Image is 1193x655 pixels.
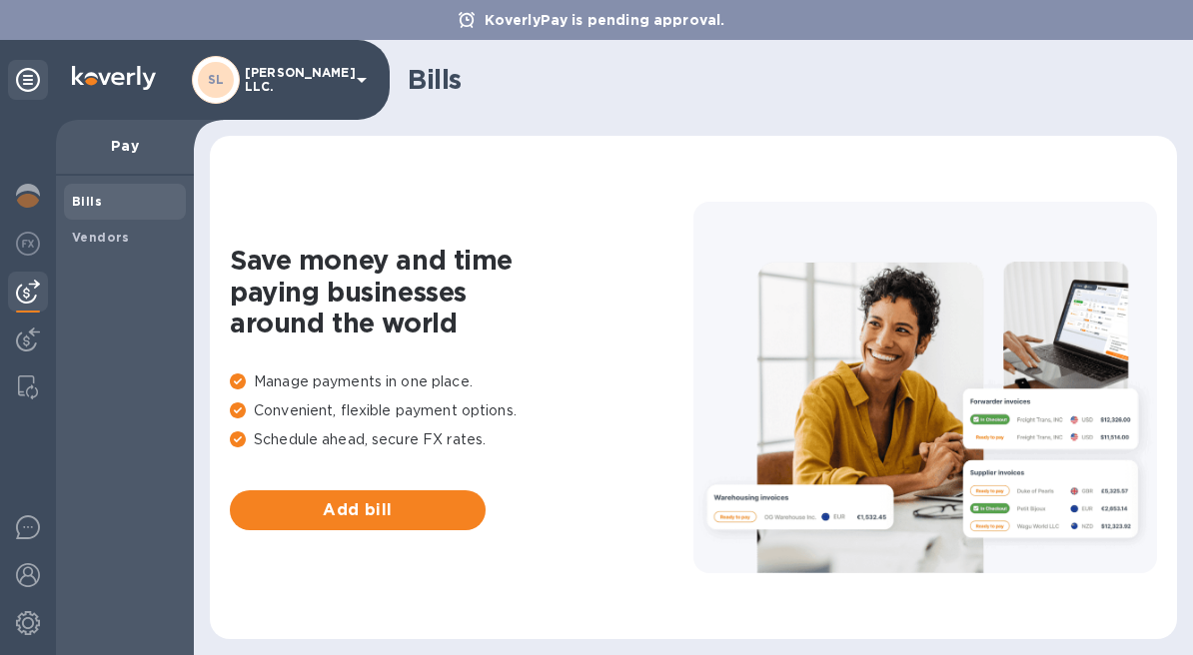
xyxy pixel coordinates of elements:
b: Bills [72,194,102,209]
p: Schedule ahead, secure FX rates. [230,429,693,450]
button: Add bill [230,490,486,530]
h1: Save money and time paying businesses around the world [230,245,693,339]
span: Add bill [246,498,470,522]
p: Manage payments in one place. [230,371,693,392]
img: Logo [72,66,156,90]
p: Convenient, flexible payment options. [230,400,693,421]
p: Pay [72,136,178,156]
h1: Bills [408,64,1161,96]
p: KoverlyPay is pending approval. [475,10,735,30]
p: [PERSON_NAME] LLC. [245,66,345,94]
img: Foreign exchange [16,232,40,256]
b: Vendors [72,230,130,245]
div: Unpin categories [8,60,48,100]
b: SL [208,72,225,87]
